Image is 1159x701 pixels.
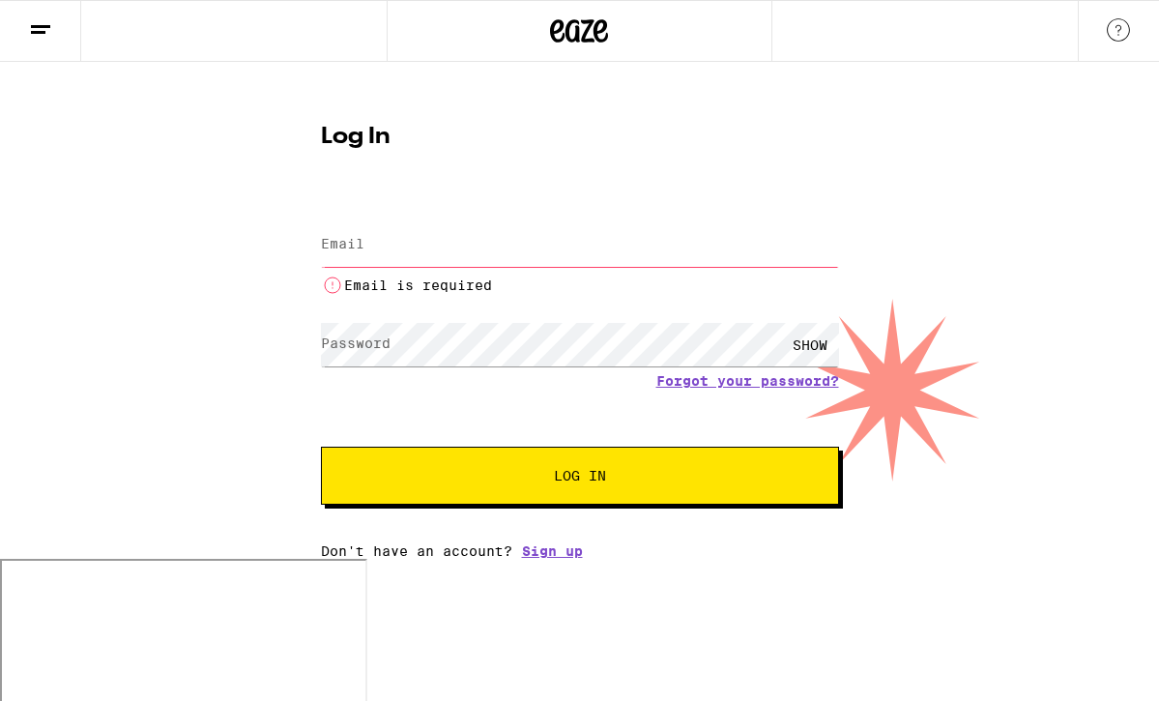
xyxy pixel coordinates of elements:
div: Don't have an account? [321,543,839,559]
span: Log In [554,469,606,482]
li: Email is required [321,274,839,297]
h1: Log In [321,126,839,149]
button: Log In [321,447,839,505]
span: Hi. Need any help? [12,14,139,29]
label: Password [321,336,391,351]
label: Email [321,236,364,251]
input: Email [321,223,839,267]
a: Forgot your password? [656,373,839,389]
div: SHOW [781,323,839,366]
a: Sign up [522,543,583,559]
